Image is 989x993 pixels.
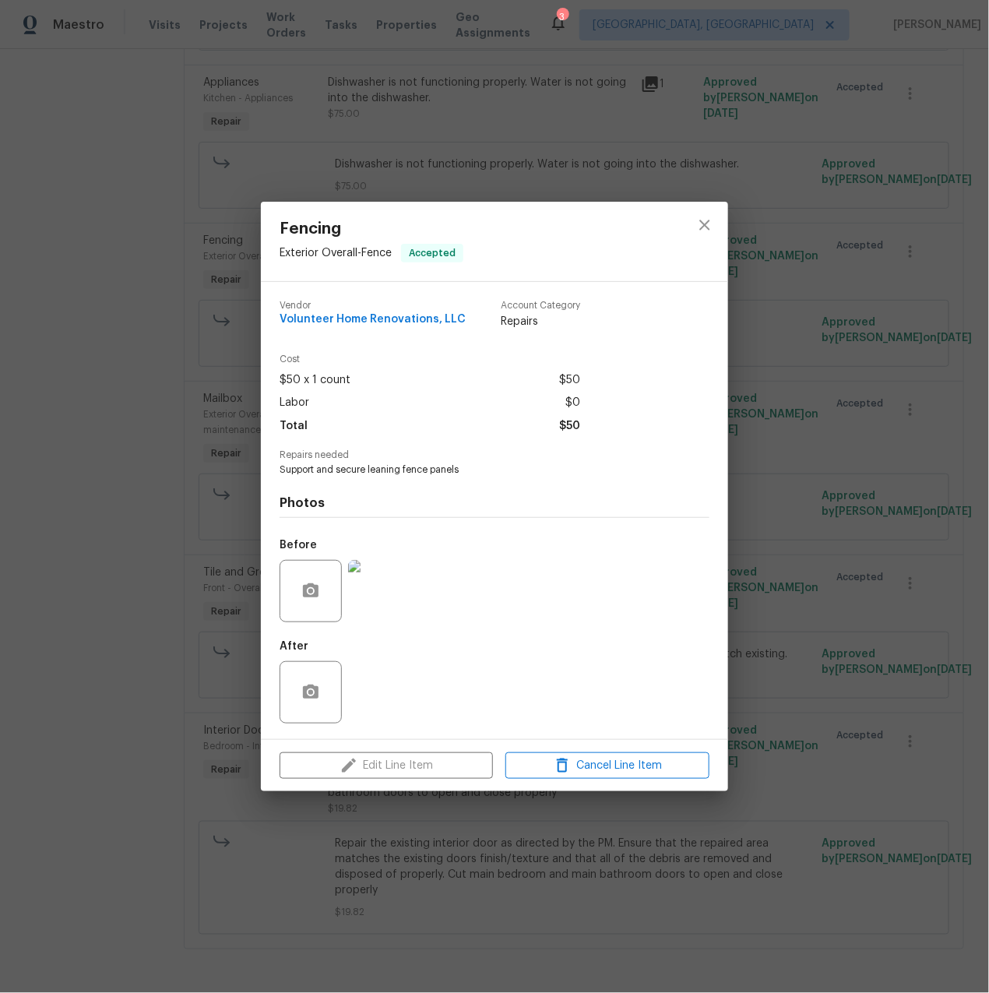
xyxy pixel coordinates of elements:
[280,301,466,311] span: Vendor
[565,392,580,414] span: $0
[280,463,667,477] span: Support and secure leaning fence panels
[501,301,580,311] span: Account Category
[280,450,709,460] span: Repairs needed
[280,247,392,258] span: Exterior Overall - Fence
[280,415,308,438] span: Total
[280,314,466,326] span: Volunteer Home Renovations, LLC
[686,206,723,244] button: close
[559,415,580,438] span: $50
[505,752,709,780] button: Cancel Line Item
[280,392,309,414] span: Labor
[280,369,350,392] span: $50 x 1 count
[280,220,463,238] span: Fencing
[280,354,580,364] span: Cost
[559,369,580,392] span: $50
[280,641,308,652] h5: After
[501,314,580,329] span: Repairs
[280,540,317,551] h5: Before
[557,9,568,25] div: 3
[280,495,709,511] h4: Photos
[510,756,705,776] span: Cancel Line Item
[403,245,462,261] span: Accepted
